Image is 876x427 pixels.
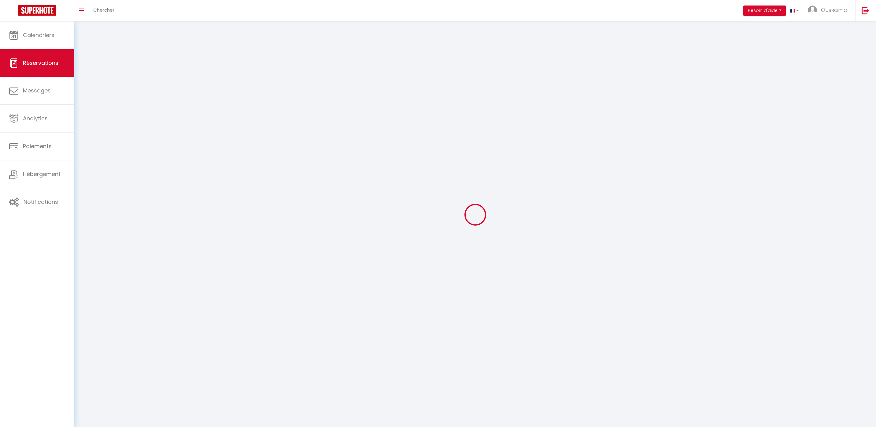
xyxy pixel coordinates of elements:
[23,114,48,122] span: Analytics
[743,6,786,16] button: Besoin d'aide ?
[23,31,54,39] span: Calendriers
[821,6,848,14] span: Oussama
[23,142,52,150] span: Paiements
[808,6,817,15] img: ...
[23,59,58,67] span: Réservations
[18,5,56,16] img: Super Booking
[23,170,61,178] span: Hébergement
[24,198,58,206] span: Notifications
[5,2,23,21] button: Ouvrir le widget de chat LiveChat
[93,7,114,13] span: Chercher
[862,7,869,14] img: logout
[23,87,51,94] span: Messages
